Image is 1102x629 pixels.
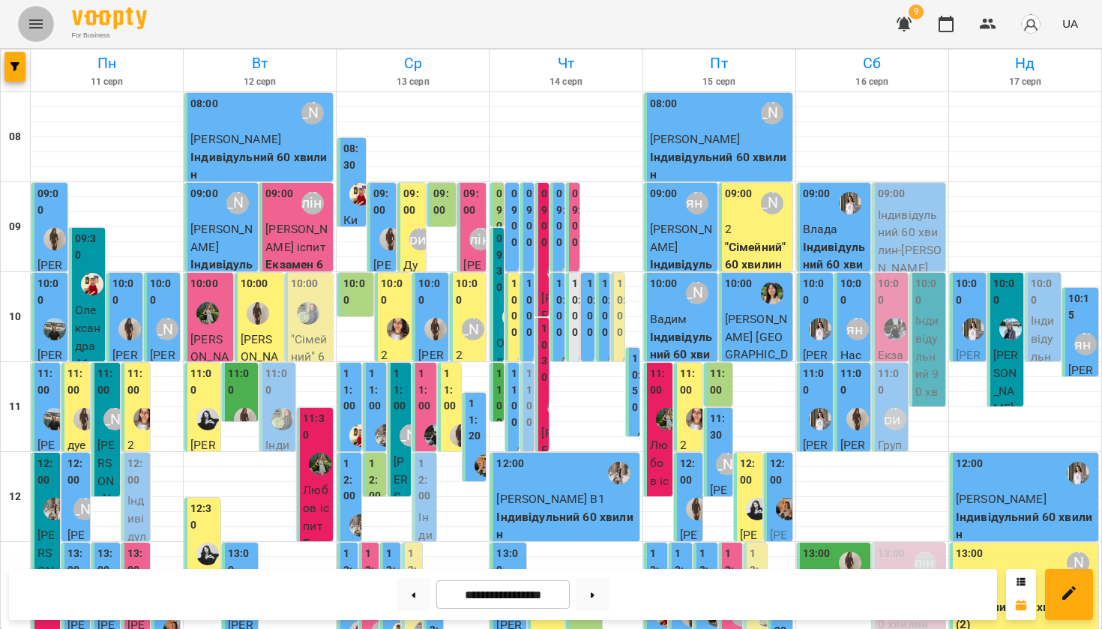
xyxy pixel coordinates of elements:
[699,546,714,595] label: 13:00
[750,546,764,595] label: 13:00
[915,276,942,308] label: 10:00
[1031,276,1058,308] label: 10:00
[72,7,147,29] img: Voopty Logo
[67,366,87,398] label: 11:00
[725,238,789,274] p: "Сімейний" 60 хвилин
[112,276,139,308] label: 10:00
[81,273,103,295] img: Вікторія
[9,489,21,505] h6: 12
[710,411,729,443] label: 11:30
[381,346,408,364] p: 2
[190,132,281,146] span: [PERSON_NAME]
[424,318,447,340] div: Аделіна
[309,453,331,475] div: Ірина (лікар)
[608,462,630,484] img: Євгенія
[37,258,63,325] span: [PERSON_NAME]
[18,6,54,42] button: Menu
[556,186,565,250] label: 09:00
[418,366,433,415] label: 11:00
[118,318,141,340] img: Аделіна
[686,408,708,430] img: Elena Mitrik
[839,552,861,574] img: Аделіна
[379,228,402,250] div: Аделіна
[650,366,669,398] label: 11:00
[241,276,268,292] label: 10:00
[725,276,753,292] label: 10:00
[884,318,906,340] div: Аліна
[127,436,147,454] p: 2
[9,309,21,325] h6: 10
[502,306,525,328] img: Вікторія
[463,258,481,396] span: [PERSON_NAME] іспит
[343,141,363,173] label: 08:30
[496,492,604,506] span: [PERSON_NAME] В1
[234,408,256,430] img: Аделіна
[526,186,535,250] label: 09:00
[381,276,408,308] label: 10:00
[475,454,497,477] img: Олександра
[803,366,830,398] label: 11:00
[462,318,484,340] div: Константин
[43,408,66,430] div: Юрій
[547,396,570,418] img: Євгенія
[75,231,102,263] label: 09:30
[526,366,535,430] label: 11:00
[9,399,21,415] h6: 11
[632,351,641,415] label: 10:50
[190,332,229,382] span: [PERSON_NAME]
[1068,291,1095,323] label: 10:15
[456,346,483,364] p: 2
[190,222,253,254] span: [PERSON_NAME]
[956,508,1095,544] p: Індивідульний 60 хвилин
[349,424,372,447] img: Вікторія
[803,238,867,292] p: Індивідульний 60 хвилин
[496,366,505,430] label: 11:00
[375,424,397,447] div: Євгенія
[492,52,639,75] h6: Чт
[133,408,156,430] img: Elena Mitrik
[424,424,447,447] img: Аліна
[43,498,66,520] div: Євгенія
[650,328,714,382] p: Індивідульний 60 хвилин
[394,454,408,610] span: [PERSON_NAME]
[456,276,483,308] label: 10:00
[247,302,269,325] img: Аделіна
[349,514,372,537] img: Євгенія
[1068,363,1094,430] span: [PERSON_NAME]
[403,258,423,626] span: Дует [PERSON_NAME] та [PERSON_NAME] (брат та сестра)
[496,336,505,544] span: Олександра А1
[127,456,147,488] label: 12:00
[511,366,520,430] label: 11:00
[1074,333,1097,355] div: Уляна
[951,52,1099,75] h6: Нд
[846,408,869,430] div: Аделіна
[803,438,828,505] span: [PERSON_NAME]
[343,276,370,308] label: 10:00
[190,148,330,184] p: Індивідульний 60 хвилин
[186,52,334,75] h6: Вт
[190,276,218,292] label: 10:00
[387,318,409,340] img: Elena Mitrik
[962,318,984,340] img: Дебелко Аліна
[112,348,138,415] span: [PERSON_NAME]
[37,186,64,218] label: 09:00
[547,261,570,283] img: Євгенія
[686,192,708,214] div: Уляна
[878,346,905,523] p: Екзамен 60 хвилин - [PERSON_NAME] іспит
[469,228,492,250] div: Поліна
[408,546,419,610] label: 13:00
[496,231,505,295] label: 09:30
[541,321,550,385] label: 10:30
[73,408,96,430] div: Аделіна
[761,192,783,214] div: Константин
[265,256,330,291] p: Екзамен 60 хвилин
[511,276,520,340] label: 10:00
[228,366,255,398] label: 11:00
[196,302,219,325] div: Ірина (лікар)
[297,302,319,325] div: Юлія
